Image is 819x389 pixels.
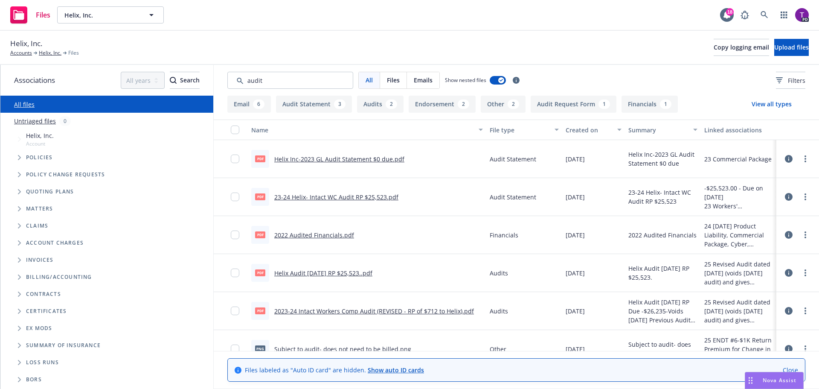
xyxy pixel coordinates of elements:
[763,377,796,384] span: Nova Assist
[334,99,346,109] div: 3
[628,150,697,168] span: Helix Inc-2023 GL Audit Statement $0 due
[566,345,585,354] span: [DATE]
[704,222,773,249] div: 24 [DATE] Product Liability, Commercial Package, Cyber, Workers' Compensation, Professional Liabi...
[566,193,585,202] span: [DATE]
[0,269,213,388] div: Folder Tree Example
[231,345,239,353] input: Toggle Row Selected
[26,131,54,140] span: Helix, Inc.
[26,155,53,160] span: Policies
[231,269,239,277] input: Toggle Row Selected
[274,307,474,315] a: 2023-24 Intact Workers Comp Audit (REVISED - RP of $712 to Helix).pdf
[738,96,805,113] button: View all types
[231,307,239,315] input: Toggle Row Selected
[366,76,373,85] span: All
[255,269,265,276] span: pdf
[490,231,518,240] span: Financials
[726,8,734,16] div: 18
[788,76,805,85] span: Filters
[566,155,585,164] span: [DATE]
[255,155,265,162] span: pdf
[227,72,353,89] input: Search by keyword...
[255,193,265,200] span: pdf
[39,49,61,57] a: Helix, Inc.
[387,76,400,85] span: Files
[628,298,697,325] span: Helix Audit [DATE] RP Due -$26,235-Voids [DATE] Previous Audit (-$712 additional due to Helix)
[231,193,239,201] input: Toggle Row Selected
[490,307,508,316] span: Audits
[745,372,804,389] button: Nova Assist
[795,8,809,22] img: photo
[775,6,793,23] a: Switch app
[368,366,424,374] a: Show auto ID cards
[562,120,625,140] button: Created on
[704,202,773,211] div: 23 Workers' Compensation
[714,43,769,51] span: Copy logging email
[26,292,61,297] span: Contracts
[701,120,776,140] button: Linked associations
[628,340,697,358] span: Subject to audit- does not need to be billed
[704,155,772,164] div: 23 Commercial Package
[26,223,48,228] span: Claims
[274,345,411,353] a: Subject to audit- does not need to be billed.png
[68,49,79,57] span: Files
[783,366,798,374] a: Close
[227,96,271,113] button: Email
[57,6,164,23] button: Helix, Inc.
[490,155,536,164] span: Audit Statement
[10,49,32,57] a: Accounts
[800,230,810,240] a: more
[26,309,67,314] span: Certificates
[490,269,508,278] span: Audits
[26,189,74,194] span: Quoting plans
[598,99,610,109] div: 1
[26,257,54,263] span: Invoices
[26,206,53,211] span: Matters
[566,269,585,278] span: [DATE]
[64,11,138,20] span: Helix, Inc.
[458,99,469,109] div: 2
[704,298,773,325] div: 25 Revised Audit dated [DATE] (voids [DATE] audit) and gives additional refund of -$712
[26,360,59,365] span: Loss Runs
[490,193,536,202] span: Audit Statement
[628,188,697,206] span: 23-24 Helix- Intact WC Audit RP $25,523
[409,96,476,113] button: Endorsement
[745,372,756,389] div: Drag to move
[26,172,105,177] span: Policy change requests
[800,344,810,354] a: more
[508,99,519,109] div: 2
[14,117,56,126] a: Untriaged files
[800,154,810,164] a: more
[26,140,54,147] span: Account
[36,12,50,18] span: Files
[274,193,398,201] a: 23-24 Helix- Intact WC Audit RP $25,523.pdf
[714,39,769,56] button: Copy logging email
[756,6,773,23] a: Search
[660,99,671,109] div: 1
[245,366,424,374] span: Files labeled as "Auto ID card" are hidden.
[704,260,773,287] div: 25 Revised Audit dated [DATE] (voids [DATE] audit) and gives additional refund of -$712
[274,155,404,163] a: Helix Inc-2023 GL Audit Statement $0 due.pdf
[26,326,52,331] span: Ex Mods
[704,336,773,363] div: 25 ENDT #6-$1K Return Premium for Change in [GEOGRAPHIC_DATA] Experience Mod 406-04-88-89-0001
[170,72,200,88] div: Search
[486,120,562,140] button: File type
[800,306,810,316] a: more
[231,126,239,134] input: Select all
[800,192,810,202] a: more
[800,268,810,278] a: more
[253,99,264,109] div: 6
[776,72,805,89] button: Filters
[531,96,616,113] button: Audit Request Form
[566,126,613,135] div: Created on
[0,129,213,269] div: Tree Example
[628,264,697,282] span: Helix Audit [DATE] RP $25,523.
[386,99,397,109] div: 2
[566,231,585,240] span: [DATE]
[14,75,55,86] span: Associations
[490,126,549,135] div: File type
[566,307,585,316] span: [DATE]
[59,116,71,126] div: 0
[736,6,753,23] a: Report a Bug
[251,126,473,135] div: Name
[7,3,54,27] a: Files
